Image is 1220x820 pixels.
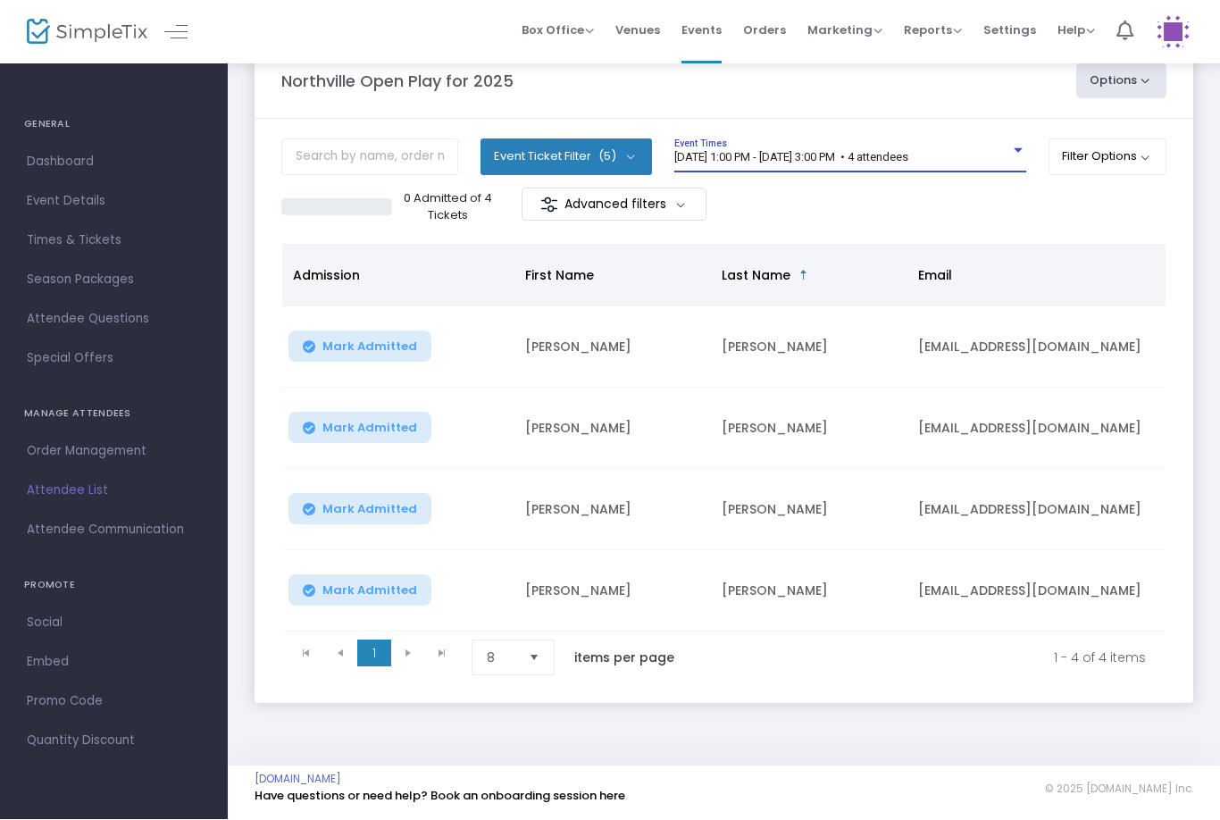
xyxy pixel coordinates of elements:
button: Mark Admitted [288,331,431,363]
span: (5) [598,150,616,164]
h4: PROMOTE [24,568,204,604]
span: Marketing [807,22,882,39]
td: [PERSON_NAME] [711,470,907,551]
td: [PERSON_NAME] [711,389,907,470]
span: Attendee List [27,480,201,503]
span: Email [918,267,952,285]
span: Promo Code [27,690,201,714]
span: First Name [525,267,594,285]
td: [EMAIL_ADDRESS][DOMAIN_NAME] [907,551,1175,632]
span: Attendee Communication [27,519,201,542]
span: Embed [27,651,201,674]
a: Have questions or need help? Book an onboarding session here [255,788,625,805]
td: [EMAIL_ADDRESS][DOMAIN_NAME] [907,389,1175,470]
span: Order Management [27,440,201,464]
h4: GENERAL [24,107,204,143]
td: [PERSON_NAME] [514,307,711,389]
span: Page 1 [357,640,391,667]
td: [EMAIL_ADDRESS][DOMAIN_NAME] [907,470,1175,551]
div: Data table [282,245,1166,632]
td: [PERSON_NAME] [711,307,907,389]
span: Reports [904,22,962,39]
button: Mark Admitted [288,413,431,444]
span: Times & Tickets [27,230,201,253]
td: [EMAIL_ADDRESS][DOMAIN_NAME] [907,307,1175,389]
h4: MANAGE ATTENDEES [24,397,204,432]
span: Special Offers [27,347,201,371]
button: Event Ticket Filter(5) [480,139,652,175]
span: Quantity Discount [27,730,201,753]
span: Social [27,612,201,635]
button: Options [1076,63,1167,99]
span: Orders [743,8,786,54]
button: Mark Admitted [288,575,431,607]
span: Settings [983,8,1036,54]
span: Last Name [722,267,790,285]
span: Sortable [797,269,811,283]
td: [PERSON_NAME] [514,551,711,632]
span: 8 [487,649,514,667]
span: Mark Admitted [322,340,417,355]
img: filter [540,197,558,214]
td: [PERSON_NAME] [514,389,711,470]
td: [PERSON_NAME] [514,470,711,551]
input: Search by name, order number, email, ip address [281,139,458,176]
span: Dashboard [27,151,201,174]
a: [DOMAIN_NAME] [255,773,341,787]
span: Mark Admitted [322,503,417,517]
button: Filter Options [1049,139,1167,175]
button: Mark Admitted [288,494,431,525]
span: © 2025 [DOMAIN_NAME] Inc. [1045,782,1193,797]
span: Event Details [27,190,201,213]
p: 0 Admitted of 4 Tickets [399,190,497,225]
span: Season Packages [27,269,201,292]
span: Admission [293,267,360,285]
span: Help [1057,22,1095,39]
m-button: Advanced filters [522,188,706,222]
span: Events [681,8,722,54]
td: [PERSON_NAME] [711,551,907,632]
span: Mark Admitted [322,584,417,598]
label: items per page [574,649,674,667]
m-panel-title: Northville Open Play for 2025 [281,70,514,94]
span: Box Office [522,22,594,39]
button: Select [522,641,547,675]
span: Mark Admitted [322,422,417,436]
span: Venues [615,8,660,54]
kendo-pager-info: 1 - 4 of 4 items [712,640,1146,676]
span: [DATE] 1:00 PM - [DATE] 3:00 PM • 4 attendees [674,151,908,164]
span: Attendee Questions [27,308,201,331]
